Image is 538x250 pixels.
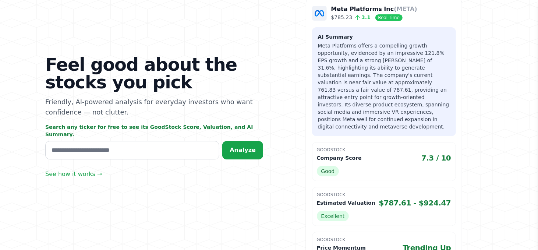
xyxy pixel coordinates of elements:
span: $787.61 - $924.47 [379,198,451,208]
span: Analyze [230,147,256,154]
p: GoodStock [317,147,451,153]
p: Search any ticker for free to see its GoodStock Score, Valuation, and AI Summary. [45,123,263,138]
p: Estimated Valuation [317,199,375,207]
span: Real-Time [375,14,403,21]
span: Good [317,166,339,176]
p: $785.23 [331,14,417,21]
span: 7.3 / 10 [421,153,451,163]
p: Meta Platforms Inc [331,5,417,14]
p: Meta Platforms offers a compelling growth opportunity, evidenced by an impressive 121.8% EPS grow... [318,42,450,130]
span: (META) [394,6,417,13]
p: Company Score [317,154,362,162]
p: Friendly, AI-powered analysis for everyday investors who want confidence — not clutter. [45,97,263,117]
a: See how it works → [45,170,102,179]
p: GoodStock [317,192,451,198]
h1: Feel good about the stocks you pick [45,56,263,91]
img: Company Logo [312,6,327,21]
span: 3.1 [352,14,371,20]
span: Excellent [317,211,349,221]
button: Analyze [222,141,263,159]
h3: AI Summary [318,33,450,41]
p: GoodStock [317,237,451,243]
